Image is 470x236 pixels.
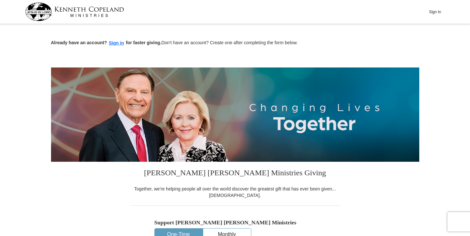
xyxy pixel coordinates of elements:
[107,39,126,47] button: Sign in
[130,162,340,186] h3: [PERSON_NAME] [PERSON_NAME] Ministries Giving
[130,186,340,199] div: Together, we're helping people all over the world discover the greatest gift that has ever been g...
[25,3,124,21] img: kcm-header-logo.svg
[51,40,162,45] strong: Already have an account? for faster giving.
[425,7,445,17] button: Sign In
[154,219,316,226] h5: Support [PERSON_NAME] [PERSON_NAME] Ministries
[51,39,419,47] p: Don't have an account? Create one after completing the form below.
